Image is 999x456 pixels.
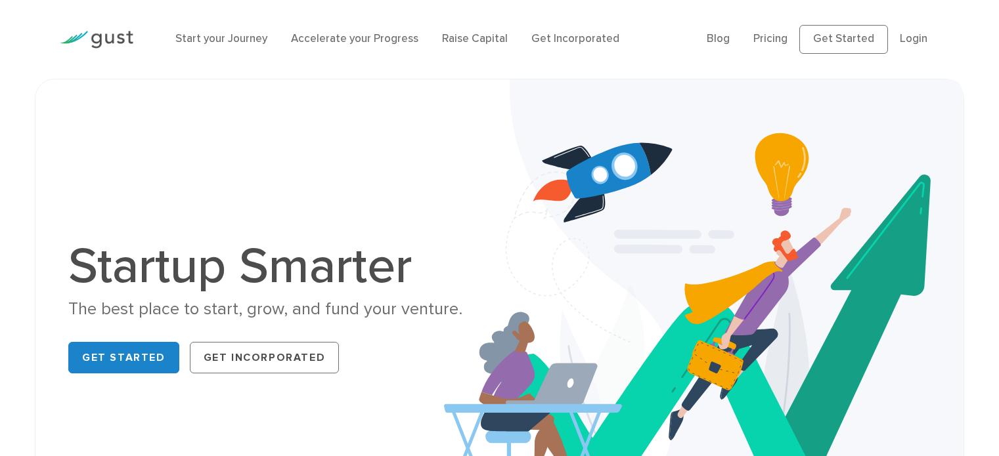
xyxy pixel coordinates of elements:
a: Login [900,32,927,45]
a: Accelerate your Progress [291,32,418,45]
a: Start your Journey [175,32,267,45]
div: The best place to start, grow, and fund your venture. [68,298,489,321]
h1: Startup Smarter [68,241,489,291]
a: Get Incorporated [531,32,619,45]
img: Gust Logo [60,31,133,49]
a: Raise Capital [442,32,508,45]
a: Get Incorporated [190,342,340,373]
a: Blog [707,32,730,45]
a: Get Started [68,342,179,373]
a: Get Started [799,25,888,54]
a: Pricing [753,32,788,45]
